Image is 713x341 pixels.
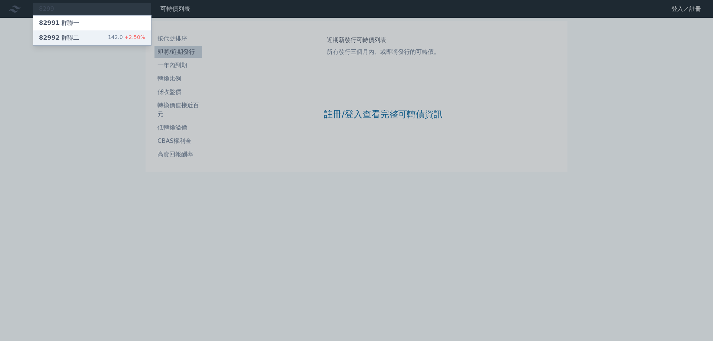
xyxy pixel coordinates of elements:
span: 82992 [39,34,60,41]
span: +2.50% [123,34,145,40]
div: 142.0 [108,33,145,42]
a: 82991群聯一 [33,16,151,30]
div: 群聯一 [39,19,79,27]
div: 群聯二 [39,33,79,42]
div: 聊天小工具 [676,305,713,341]
a: 82992群聯二 142.0+2.50% [33,30,151,45]
span: 82991 [39,19,60,26]
iframe: Chat Widget [676,305,713,341]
